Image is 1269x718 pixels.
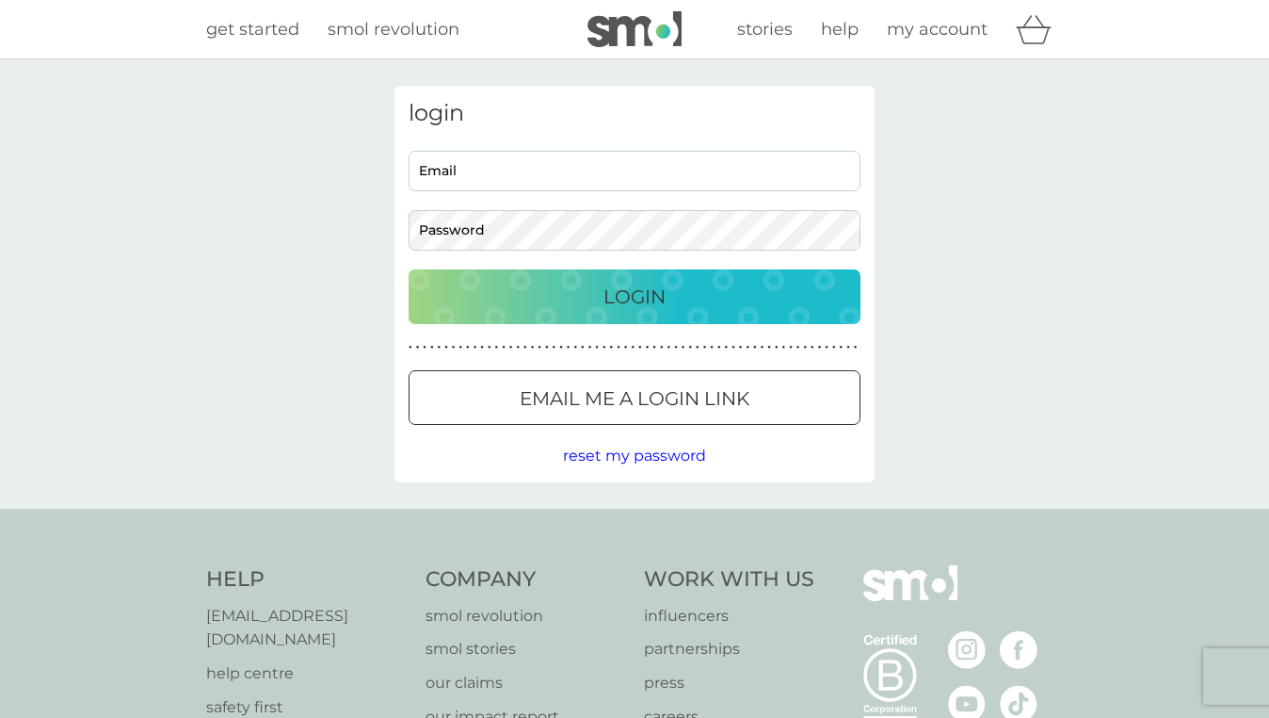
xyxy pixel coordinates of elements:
[559,343,563,352] p: ●
[466,343,470,352] p: ●
[516,343,520,352] p: ●
[416,343,420,352] p: ●
[520,383,749,414] p: Email me a login link
[644,637,814,661] a: partnerships
[531,343,535,352] p: ●
[553,343,556,352] p: ●
[206,19,299,40] span: get started
[782,343,786,352] p: ●
[438,343,442,352] p: ●
[739,343,743,352] p: ●
[495,343,499,352] p: ●
[775,343,779,352] p: ●
[426,565,626,595] h4: Company
[863,565,957,629] img: smol
[587,11,682,47] img: smol
[644,565,814,595] h4: Work With Us
[430,343,434,352] p: ●
[426,604,626,628] a: smol revolution
[573,343,577,352] p: ●
[688,343,692,352] p: ●
[545,343,549,352] p: ●
[444,343,448,352] p: ●
[737,16,793,43] a: stories
[821,19,859,40] span: help
[644,671,814,695] a: press
[452,343,456,352] p: ●
[595,343,599,352] p: ●
[409,370,860,425] button: Email me a login link
[1000,631,1037,669] img: visit the smol Facebook page
[821,16,859,43] a: help
[474,343,477,352] p: ●
[887,16,988,43] a: my account
[731,343,735,352] p: ●
[206,604,407,652] a: [EMAIL_ADDRESS][DOMAIN_NAME]
[796,343,800,352] p: ●
[660,343,664,352] p: ●
[488,343,491,352] p: ●
[682,343,685,352] p: ●
[840,343,843,352] p: ●
[832,343,836,352] p: ●
[328,19,459,40] span: smol revolution
[789,343,793,352] p: ●
[588,343,592,352] p: ●
[703,343,707,352] p: ●
[523,343,527,352] p: ●
[737,19,793,40] span: stories
[811,343,814,352] p: ●
[581,343,585,352] p: ●
[710,343,714,352] p: ●
[825,343,828,352] p: ●
[767,343,771,352] p: ●
[206,16,299,43] a: get started
[426,671,626,695] a: our claims
[206,661,407,686] a: help centre
[753,343,757,352] p: ●
[426,637,626,661] a: smol stories
[638,343,642,352] p: ●
[206,565,407,595] h4: Help
[409,269,860,324] button: Login
[617,343,620,352] p: ●
[846,343,850,352] p: ●
[1016,10,1063,48] div: basket
[509,343,513,352] p: ●
[854,343,858,352] p: ●
[803,343,807,352] p: ●
[610,343,614,352] p: ●
[603,282,666,312] p: Login
[746,343,749,352] p: ●
[631,343,634,352] p: ●
[725,343,729,352] p: ●
[646,343,650,352] p: ●
[480,343,484,352] p: ●
[644,604,814,628] a: influencers
[502,343,506,352] p: ●
[563,444,706,468] button: reset my password
[563,447,706,465] span: reset my password
[674,343,678,352] p: ●
[423,343,426,352] p: ●
[667,343,671,352] p: ●
[409,343,412,352] p: ●
[458,343,462,352] p: ●
[624,343,628,352] p: ●
[761,343,764,352] p: ●
[652,343,656,352] p: ●
[328,16,459,43] a: smol revolution
[887,19,988,40] span: my account
[948,631,986,669] img: visit the smol Instagram page
[696,343,699,352] p: ●
[602,343,606,352] p: ●
[409,100,860,127] h3: login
